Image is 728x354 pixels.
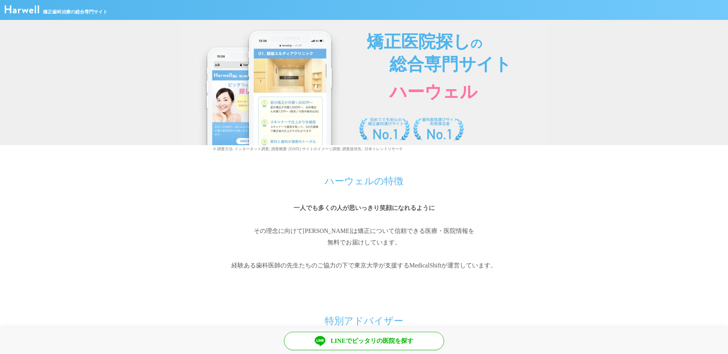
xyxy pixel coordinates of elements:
span: ご協力の下で [317,260,354,271]
span: [PERSON_NAME]は [303,225,358,237]
h2: 特別アドバイザー [220,304,508,327]
span: 矯正医院探し [366,32,470,51]
span: 運営しています。 [447,260,497,271]
span: 矯正について [358,225,395,237]
span: 東京大学が支援するMedicalShiftが [354,260,448,271]
span: の [470,37,482,50]
a: ハーウェル [5,8,39,15]
h2: ハーウェルの特徴 [220,164,508,187]
span: ハーウェル [390,82,477,102]
span: 経験ある歯科医師の先生たちの [231,260,317,271]
p: ※ 調査方法: インターネット調査; 調査概要: [DATE] サイトのイメージ調査; 調査提供先 : 日本トレンドリサーチ [211,145,518,152]
img: ハーウェル [5,5,39,13]
span: 一人でも多くの人が [294,202,349,214]
a: LINEでピッタリの医院を探す [284,332,444,350]
span: 思いっきり笑顔になれるように [349,202,435,214]
span: 総合専門サイト [390,55,512,74]
span: 無料でお届けしています。 [327,237,401,248]
span: 矯正歯科治療の総合専門サイト [43,8,107,15]
span: その理念に向けて [254,225,303,237]
span: 信頼できる医療・医院情報を [395,225,474,237]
